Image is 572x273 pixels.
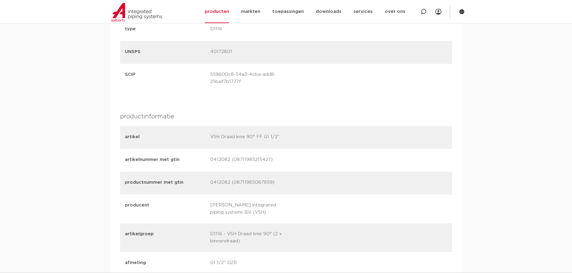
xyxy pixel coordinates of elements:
[125,25,206,33] p: type
[210,179,291,187] p: 0412082 (08711985067859)
[210,259,291,268] p: G1 1/2" DZR
[210,202,291,216] p: [PERSON_NAME] integrated piping systems B.V. (VSH)
[125,179,206,186] p: productnummer met gtin
[210,48,291,57] p: 40172801
[210,71,291,85] p: 559600c8-54a3-4cba-add8-25baf7b1777f
[120,112,452,121] h4: productinformatie
[125,71,206,84] p: SCIP
[210,25,291,34] p: D1116
[210,133,291,142] p: VSH Draad knie 90° FF G1 1/2"
[125,48,206,55] p: UNSPS
[125,133,206,141] p: artikel
[210,156,291,165] p: 0412082 (08711985215427)
[125,156,206,163] p: artikelnummer met gtin
[125,230,206,244] p: artikelgroep
[125,259,206,266] p: afmeting
[210,230,291,245] p: D1116 - VSH Draad knie 90° (2 x binnendraad)
[125,202,206,215] p: producent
